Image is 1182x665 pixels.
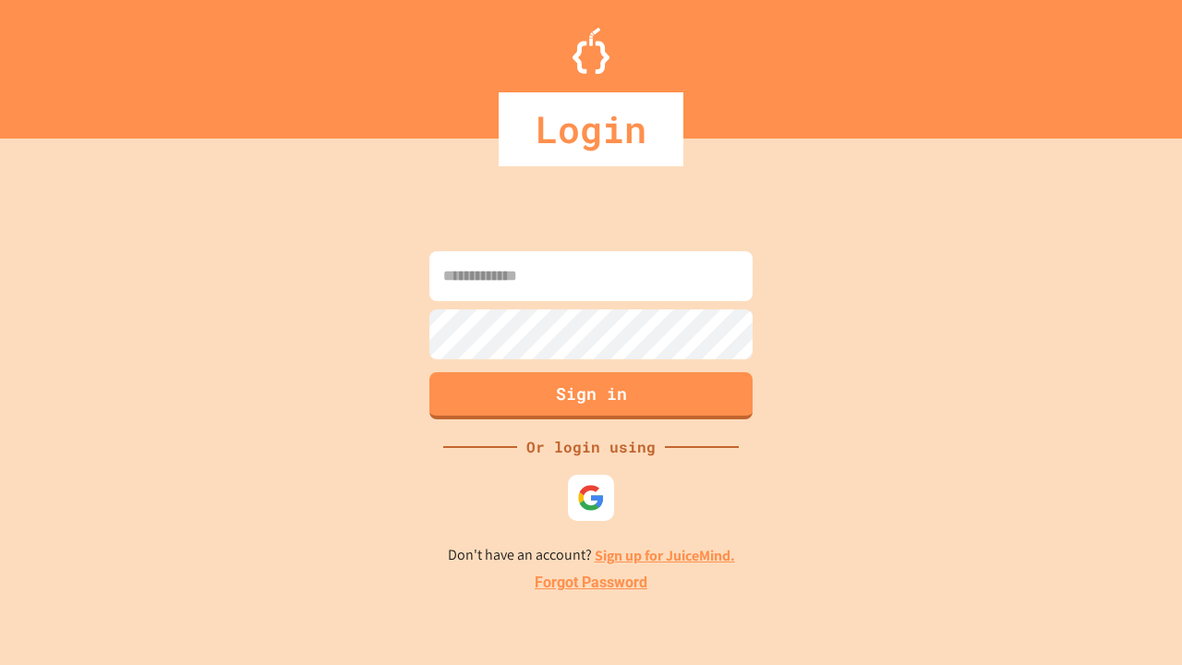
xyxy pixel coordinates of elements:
[429,372,753,419] button: Sign in
[595,546,735,565] a: Sign up for JuiceMind.
[577,484,605,512] img: google-icon.svg
[1104,591,1164,647] iframe: chat widget
[517,436,665,458] div: Or login using
[499,92,683,166] div: Login
[535,572,647,594] a: Forgot Password
[573,28,609,74] img: Logo.svg
[448,544,735,567] p: Don't have an account?
[1029,511,1164,589] iframe: chat widget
